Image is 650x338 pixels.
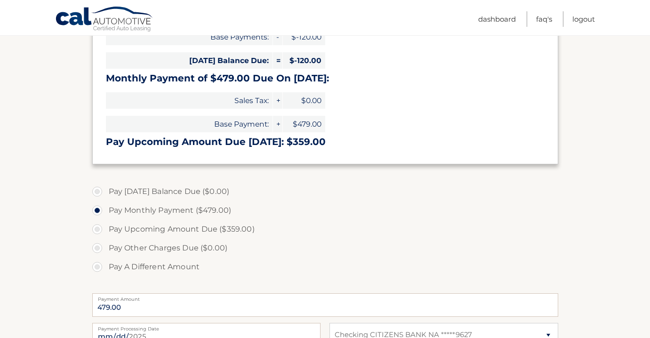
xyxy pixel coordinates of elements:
span: Base Payments: [106,29,273,45]
a: FAQ's [536,11,552,27]
h3: Pay Upcoming Amount Due [DATE]: $359.00 [106,136,545,148]
span: + [273,92,282,109]
label: Pay Upcoming Amount Due ($359.00) [92,220,558,239]
label: Pay Monthly Payment ($479.00) [92,201,558,220]
h3: Monthly Payment of $479.00 Due On [DATE]: [106,72,545,84]
span: [DATE] Balance Due: [106,52,273,69]
span: $-120.00 [283,52,325,69]
a: Logout [572,11,595,27]
input: Payment Amount [92,293,558,317]
a: Dashboard [478,11,516,27]
label: Pay [DATE] Balance Due ($0.00) [92,182,558,201]
span: $-120.00 [283,29,325,45]
span: + [273,116,282,132]
label: Payment Processing Date [92,323,321,330]
label: Pay Other Charges Due ($0.00) [92,239,558,258]
span: $479.00 [283,116,325,132]
span: Sales Tax: [106,92,273,109]
label: Payment Amount [92,293,558,301]
span: Base Payment: [106,116,273,132]
a: Cal Automotive [55,6,154,33]
span: $0.00 [283,92,325,109]
span: = [273,52,282,69]
span: - [273,29,282,45]
label: Pay A Different Amount [92,258,558,276]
